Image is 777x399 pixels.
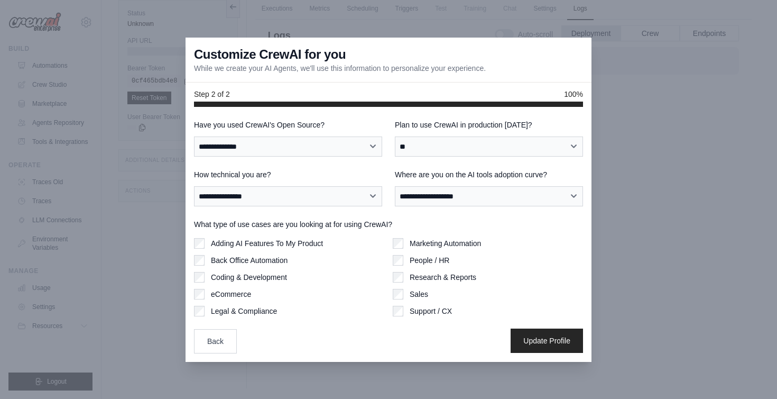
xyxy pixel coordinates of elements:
[194,89,230,99] span: Step 2 of 2
[410,238,481,249] label: Marketing Automation
[564,89,583,99] span: 100%
[194,219,583,230] label: What type of use cases are you looking at for using CrewAI?
[194,169,382,180] label: How technical you are?
[211,238,323,249] label: Adding AI Features To My Product
[724,348,777,399] iframe: Chat Widget
[194,329,237,353] button: Back
[194,46,346,63] h3: Customize CrewAI for you
[211,255,288,266] label: Back Office Automation
[211,272,287,283] label: Coding & Development
[410,306,452,316] label: Support / CX
[410,289,428,300] label: Sales
[194,63,486,74] p: While we create your AI Agents, we'll use this information to personalize your experience.
[395,120,583,130] label: Plan to use CrewAI in production [DATE]?
[410,255,449,266] label: People / HR
[194,120,382,130] label: Have you used CrewAI's Open Source?
[211,289,251,300] label: eCommerce
[211,306,277,316] label: Legal & Compliance
[395,169,583,180] label: Where are you on the AI tools adoption curve?
[511,329,583,353] button: Update Profile
[410,272,476,283] label: Research & Reports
